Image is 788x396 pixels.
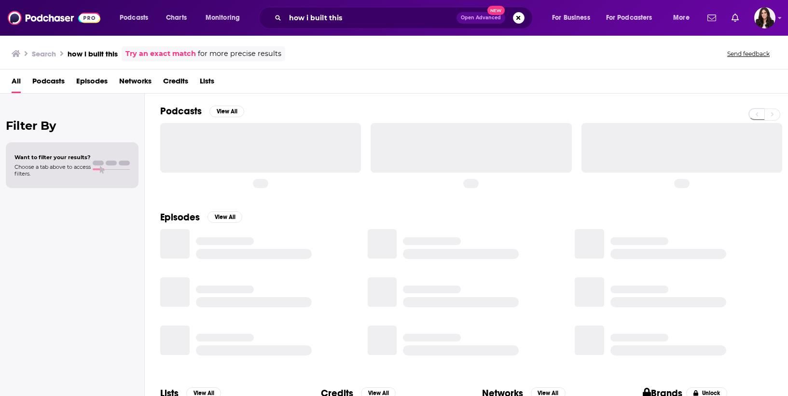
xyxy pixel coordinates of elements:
[545,10,602,26] button: open menu
[160,105,244,117] a: PodcastsView All
[207,211,242,223] button: View All
[166,11,187,25] span: Charts
[673,11,690,25] span: More
[754,7,775,28] img: User Profile
[600,10,666,26] button: open menu
[68,49,118,58] h3: how i built this
[268,7,542,29] div: Search podcasts, credits, & more...
[461,15,501,20] span: Open Advanced
[14,154,91,161] span: Want to filter your results?
[6,119,138,133] h2: Filter By
[120,11,148,25] span: Podcasts
[14,164,91,177] span: Choose a tab above to access filters.
[125,48,196,59] a: Try an exact match
[113,10,161,26] button: open menu
[32,49,56,58] h3: Search
[456,12,505,24] button: Open AdvancedNew
[160,10,193,26] a: Charts
[198,48,281,59] span: for more precise results
[206,11,240,25] span: Monitoring
[160,211,200,223] h2: Episodes
[754,7,775,28] span: Logged in as RebeccaShapiro
[704,10,720,26] a: Show notifications dropdown
[209,106,244,117] button: View All
[728,10,743,26] a: Show notifications dropdown
[199,10,252,26] button: open menu
[606,11,652,25] span: For Podcasters
[285,10,456,26] input: Search podcasts, credits, & more...
[32,73,65,93] a: Podcasts
[552,11,590,25] span: For Business
[487,6,505,15] span: New
[160,211,242,223] a: EpisodesView All
[76,73,108,93] a: Episodes
[119,73,152,93] a: Networks
[754,7,775,28] button: Show profile menu
[163,73,188,93] a: Credits
[724,50,773,58] button: Send feedback
[160,105,202,117] h2: Podcasts
[200,73,214,93] a: Lists
[12,73,21,93] a: All
[8,9,100,27] img: Podchaser - Follow, Share and Rate Podcasts
[666,10,702,26] button: open menu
